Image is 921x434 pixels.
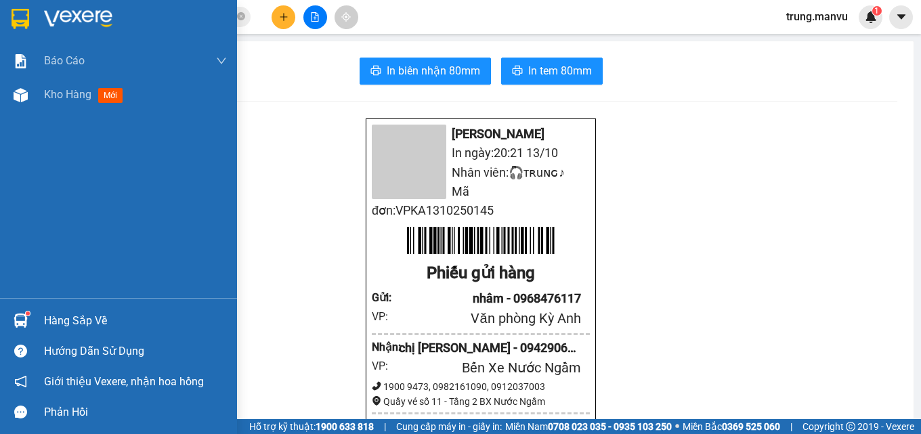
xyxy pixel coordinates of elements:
[372,125,590,144] li: [PERSON_NAME]
[14,406,27,418] span: message
[872,6,882,16] sup: 1
[44,88,91,101] span: Kho hàng
[372,144,590,162] li: In ngày: 20:21 13/10
[372,163,590,182] li: Nhân viên: 🎧ྀིтʀuɴԍ♪
[249,419,374,434] span: Hỗ trợ kỹ thuật:
[44,341,227,362] div: Hướng dẫn sử dụng
[98,88,123,103] span: mới
[889,5,913,29] button: caret-down
[399,339,580,357] div: chị [PERSON_NAME] - 0942906029
[683,419,780,434] span: Miền Bắc
[272,5,295,29] button: plus
[399,357,580,378] div: Bến Xe Nước Ngầm
[396,419,502,434] span: Cung cấp máy in - giấy in:
[874,6,879,16] span: 1
[360,58,491,85] button: printerIn biên nhận 80mm
[44,52,85,69] span: Báo cáo
[14,54,28,68] img: solution-icon
[372,357,399,374] div: VP:
[548,421,672,432] strong: 0708 023 035 - 0935 103 250
[387,62,480,79] span: In biên nhận 80mm
[216,56,227,66] span: down
[237,11,245,24] span: close-circle
[44,402,227,422] div: Phản hồi
[865,11,877,23] img: icon-new-feature
[44,311,227,331] div: Hàng sắp về
[14,345,27,357] span: question-circle
[399,308,580,329] div: Văn phòng Kỳ Anh
[14,375,27,388] span: notification
[372,339,399,355] div: Nhận :
[775,8,859,25] span: trung.manvu
[895,11,907,23] span: caret-down
[372,396,381,406] span: environment
[26,311,30,316] sup: 1
[372,182,590,221] li: Mã đơn: VPKA1310250145
[512,65,523,78] span: printer
[372,379,590,394] div: 1900 9473, 0982161090, 0912037003
[335,5,358,29] button: aim
[237,12,245,20] span: close-circle
[341,12,351,22] span: aim
[14,88,28,102] img: warehouse-icon
[372,381,381,391] span: phone
[528,62,592,79] span: In tem 80mm
[372,308,399,325] div: VP:
[303,5,327,29] button: file-add
[501,58,603,85] button: printerIn tem 80mm
[722,421,780,432] strong: 0369 525 060
[372,261,590,286] div: Phiếu gửi hàng
[384,419,386,434] span: |
[316,421,374,432] strong: 1900 633 818
[846,422,855,431] span: copyright
[675,424,679,429] span: ⚪️
[790,419,792,434] span: |
[372,394,590,409] div: Quầy vé số 11 - Tầng 2 BX Nước Ngầm
[12,9,29,29] img: logo-vxr
[399,289,580,308] div: nhâm - 0968476117
[370,65,381,78] span: printer
[372,289,399,306] div: Gửi :
[310,12,320,22] span: file-add
[505,419,672,434] span: Miền Nam
[44,373,204,390] span: Giới thiệu Vexere, nhận hoa hồng
[14,313,28,328] img: warehouse-icon
[279,12,288,22] span: plus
